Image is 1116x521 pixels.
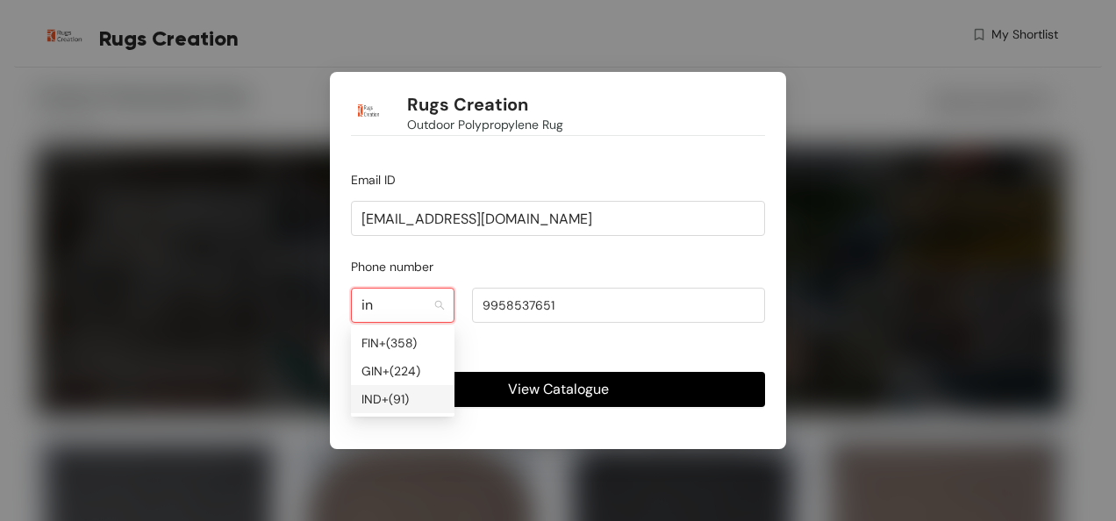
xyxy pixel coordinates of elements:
span: Phone number [351,257,433,276]
div: IND +( 91 ) [361,389,444,409]
input: jhon@doe.com [351,201,765,236]
span: Email ID [351,172,396,188]
button: View Catalogue [351,372,765,407]
div: GIN +( 224 ) [361,361,444,381]
h1: Rugs Creation [407,94,528,116]
span: View Catalogue [508,378,609,400]
input: Enter phone number [472,288,765,323]
div: FIN +( 358 ) [361,333,444,353]
img: Buyer Portal [351,93,386,128]
div: *Country code [351,323,454,342]
span: Outdoor Polypropylene Rug [407,115,563,134]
